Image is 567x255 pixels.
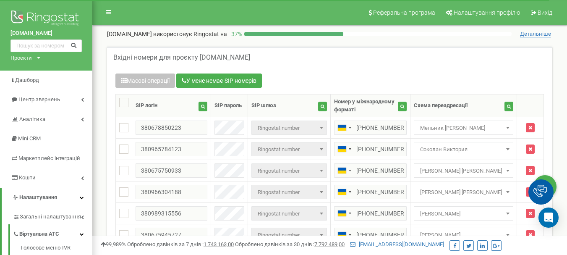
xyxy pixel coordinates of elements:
[19,194,57,200] span: Налаштування
[19,230,59,238] span: Віртуальна АТС
[21,244,92,254] a: Голосове меню IVR
[254,229,324,241] span: Ringostat number
[414,228,513,242] span: Дерибас Оксана
[254,144,324,155] span: Ringostat number
[251,163,327,178] span: Ringostat number
[314,241,345,247] u: 7 792 489,00
[19,116,45,122] span: Аналiтика
[350,241,444,247] a: [EMAIL_ADDRESS][DOMAIN_NAME]
[176,74,262,88] button: У мене немає SIP номерів
[20,213,81,221] span: Загальні налаштування
[251,102,276,110] div: SIP шлюз
[417,229,510,241] span: Дерибас Оксана
[10,29,82,37] a: [DOMAIN_NAME]
[254,122,324,134] span: Ringostat number
[334,164,354,177] div: Telephone country code
[414,163,513,178] span: Шевчук Виктория
[414,206,513,221] span: Дегнера Мирослава
[251,185,327,199] span: Ringostat number
[334,142,354,156] div: Telephone country code
[417,165,510,177] span: Шевчук Виктория
[251,206,327,221] span: Ringostat number
[334,206,407,221] input: 050 123 4567
[334,163,407,178] input: 050 123 4567
[414,142,513,156] span: Соколан Виктория
[10,54,32,62] div: Проєкти
[107,30,227,38] p: [DOMAIN_NAME]
[136,102,157,110] div: SIP логін
[414,102,468,110] div: Схема переадресації
[334,185,407,199] input: 050 123 4567
[334,185,354,199] div: Telephone country code
[2,188,92,208] a: Налаштування
[417,208,510,220] span: Дегнера Мирослава
[417,122,510,134] span: Мельник Ольга
[254,187,324,198] span: Ringostat number
[334,98,398,113] div: Номер у міжнародному форматі
[127,241,234,247] span: Оброблено дзвінків за 7 днів :
[414,121,513,135] span: Мельник Ольга
[115,74,175,88] button: Масові операції
[13,224,92,242] a: Віртуальна АТС
[414,185,513,199] span: Оверченко Тетяна
[10,8,82,29] img: Ringostat logo
[334,207,354,220] div: Telephone country code
[211,95,248,117] th: SIP пароль
[520,31,551,37] span: Детальніше
[373,9,435,16] span: Реферальна програма
[15,77,39,83] span: Дашборд
[153,31,227,37] span: використовує Ringostat на
[334,142,407,156] input: 050 123 4567
[18,135,41,142] span: Mini CRM
[113,54,250,61] h5: Вхідні номери для проєкту [DOMAIN_NAME]
[19,174,36,181] span: Кошти
[334,121,407,135] input: 050 123 4567
[204,241,234,247] u: 1 743 163,00
[227,30,244,38] p: 37 %
[251,228,327,242] span: Ringostat number
[251,142,327,156] span: Ringostat number
[18,155,80,161] span: Маркетплейс інтеграцій
[538,208,559,228] div: Open Intercom Messenger
[538,9,552,16] span: Вихід
[454,9,520,16] span: Налаштування профілю
[251,121,327,135] span: Ringostat number
[101,241,126,247] span: 99,989%
[235,241,345,247] span: Оброблено дзвінків за 30 днів :
[13,207,92,224] a: Загальні налаштування
[417,144,510,155] span: Соколан Виктория
[334,121,354,134] div: Telephone country code
[254,208,324,220] span: Ringostat number
[18,96,60,103] span: Центр звернень
[334,228,407,242] input: 050 123 4567
[334,228,354,242] div: Telephone country code
[417,187,510,198] span: Оверченко Тетяна
[254,165,324,177] span: Ringostat number
[10,39,82,52] input: Пошук за номером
